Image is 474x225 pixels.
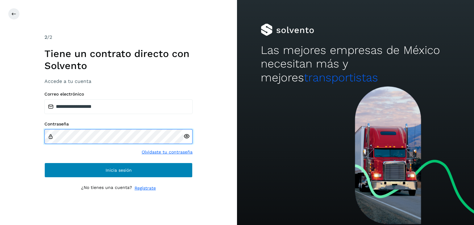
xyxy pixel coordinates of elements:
h1: Tiene un contrato directo con Solvento [44,48,193,72]
label: Correo electrónico [44,92,193,97]
h3: Accede a tu cuenta [44,78,193,84]
label: Contraseña [44,121,193,127]
div: /2 [44,34,193,41]
span: 2 [44,34,47,40]
a: Olvidaste tu contraseña [142,149,193,155]
p: ¿No tienes una cuenta? [81,185,132,191]
span: transportistas [304,71,378,84]
span: Inicia sesión [106,168,132,172]
a: Regístrate [135,185,156,191]
button: Inicia sesión [44,163,193,178]
h2: Las mejores empresas de México necesitan más y mejores [261,43,450,84]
